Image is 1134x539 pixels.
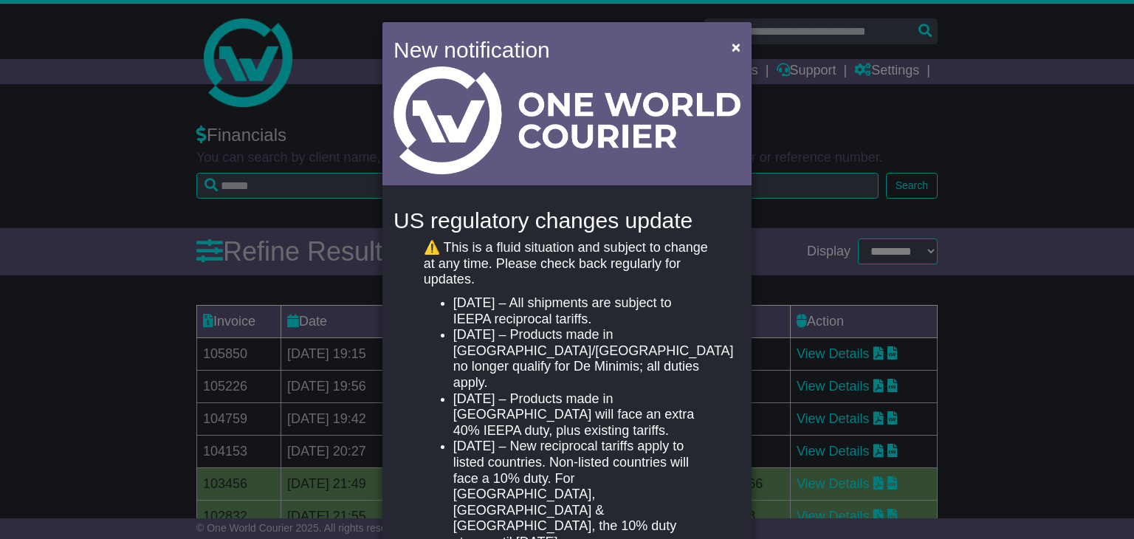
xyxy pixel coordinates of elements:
li: [DATE] – Products made in [GEOGRAPHIC_DATA] will face an extra 40% IEEPA duty, plus existing tari... [453,391,710,439]
h4: New notification [394,33,710,66]
h4: US regulatory changes update [394,208,740,233]
button: Close [724,32,748,62]
li: [DATE] – Products made in [GEOGRAPHIC_DATA]/[GEOGRAPHIC_DATA] no longer qualify for De Minimis; a... [453,327,710,391]
img: Light [394,66,740,174]
span: × [732,38,740,55]
li: [DATE] – All shipments are subject to IEEPA reciprocal tariffs. [453,295,710,327]
p: ⚠️ This is a fluid situation and subject to change at any time. Please check back regularly for u... [424,240,710,288]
